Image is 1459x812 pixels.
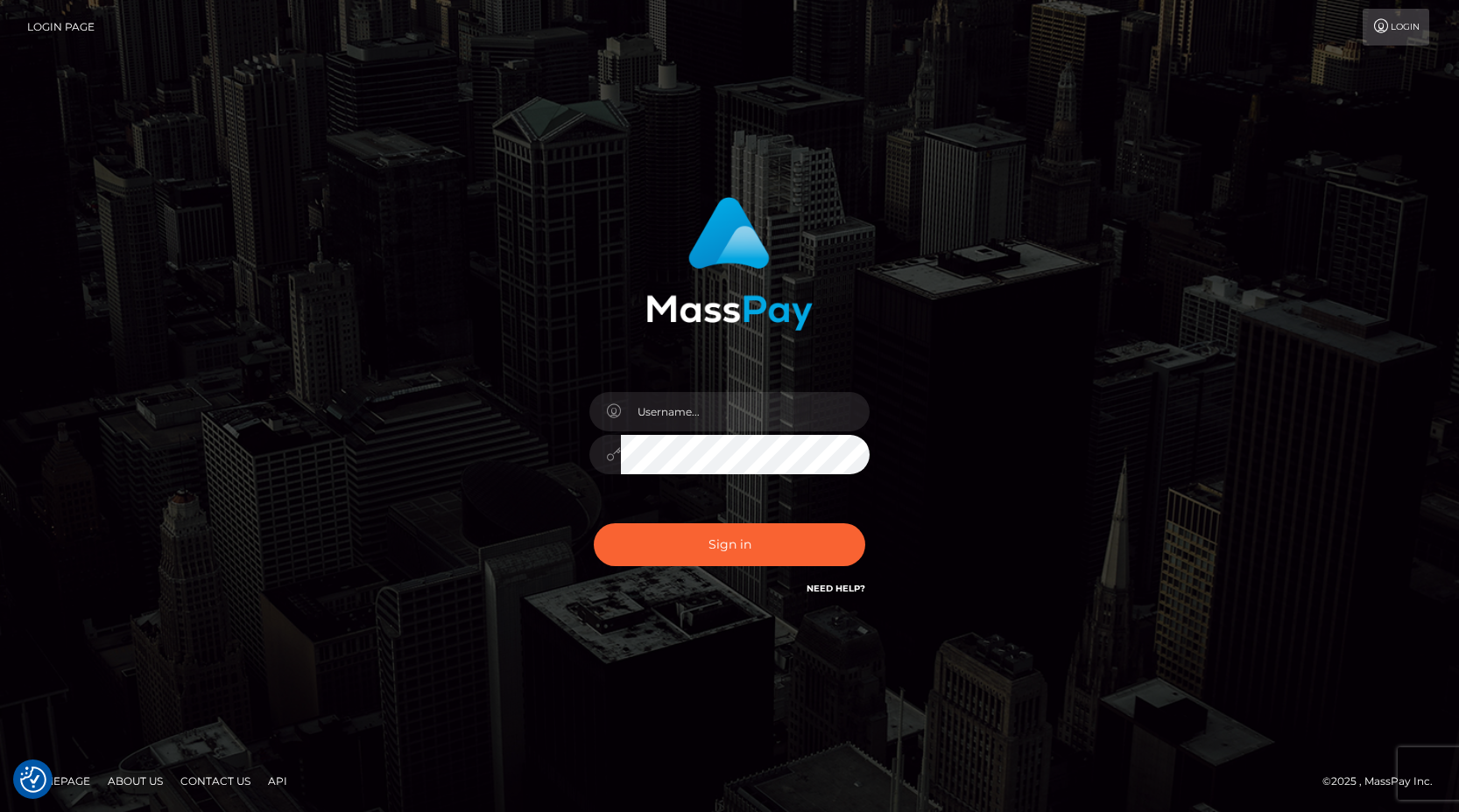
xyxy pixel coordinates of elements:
[807,583,865,594] a: Need Help?
[1363,9,1429,45] a: Login
[19,767,97,794] a: Homepage
[261,767,294,794] a: API
[646,197,813,331] img: MassPay Login
[20,766,46,793] button: Consent Preferences
[173,767,257,794] a: Contact Us
[621,392,870,431] input: Username...
[27,9,95,45] a: Login Page
[594,523,865,566] button: Sign in
[20,766,46,793] img: Revisit consent button
[101,767,170,794] a: About Us
[1322,772,1446,791] div: © 2025 , MassPay Inc.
